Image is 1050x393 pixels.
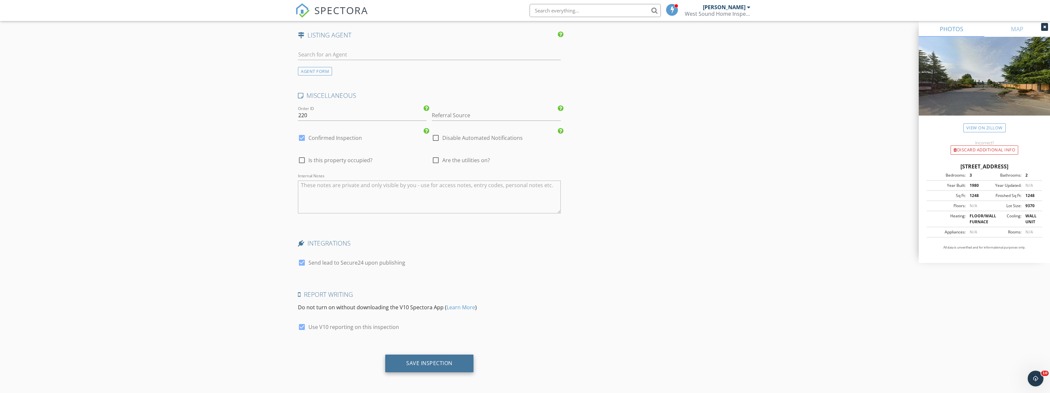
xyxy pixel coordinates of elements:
a: MAP [984,21,1050,37]
span: SPECTORA [314,3,368,17]
span: N/A [970,229,977,235]
label: Disable Automated Notifications [442,135,523,141]
div: Floors: [929,203,966,209]
div: Year Built: [929,183,966,188]
a: Learn More [447,304,475,311]
span: N/A [970,203,977,208]
h4: Report Writing [298,290,561,299]
input: Referral Source [432,110,560,121]
div: West Sound Home Inspections [685,11,750,17]
div: Lot Size: [984,203,1021,209]
span: N/A [1025,183,1033,188]
div: FLOOR/WALL FURNACE [966,213,984,225]
a: PHOTOS [919,21,984,37]
div: 1980 [966,183,984,188]
div: 3 [966,172,984,178]
div: Finished Sq Ft: [984,193,1021,199]
label: Send lead to Secure24 upon publishing [308,259,405,266]
div: Incorrect? [919,140,1050,145]
p: All data is unverified and for informational purposes only. [927,245,1042,250]
div: Year Updated: [984,183,1021,188]
div: Cooling: [984,213,1021,225]
input: Search everything... [530,4,661,17]
div: 9370 [1021,203,1040,209]
span: 10 [1041,371,1049,376]
iframe: Intercom live chat [1028,371,1043,386]
div: 2 [1021,172,1040,178]
label: Use V10 reporting on this inspection [308,324,399,330]
a: SPECTORA [295,9,368,23]
div: Save Inspection [406,360,452,366]
span: N/A [1025,229,1033,235]
h4: INTEGRATIONS [298,239,561,248]
div: 1248 [966,193,984,199]
span: Are the utilities on? [442,157,490,164]
div: Heating: [929,213,966,225]
label: Confirmed Inspection [308,135,362,141]
div: Discard Additional info [951,145,1018,155]
div: AGENT FORM [298,67,332,76]
div: WALL UNIT [1021,213,1040,225]
div: Rooms: [984,229,1021,235]
a: View on Zillow [963,123,1006,132]
img: streetview [919,37,1050,131]
div: Appliances: [929,229,966,235]
div: [STREET_ADDRESS] [927,163,1042,170]
input: Search for an Agent [298,49,561,60]
h4: LISTING AGENT [298,31,561,39]
h4: MISCELLANEOUS [298,91,561,100]
textarea: Internal Notes [298,181,561,213]
div: Bedrooms: [929,172,966,178]
img: The Best Home Inspection Software - Spectora [295,3,310,18]
div: Bathrooms: [984,172,1021,178]
div: Sq Ft: [929,193,966,199]
div: [PERSON_NAME] [703,4,745,11]
span: Is this property occupied? [308,157,372,164]
div: 1248 [1021,193,1040,199]
p: Do not turn on without downloading the V10 Spectora App ( ) [298,303,561,311]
